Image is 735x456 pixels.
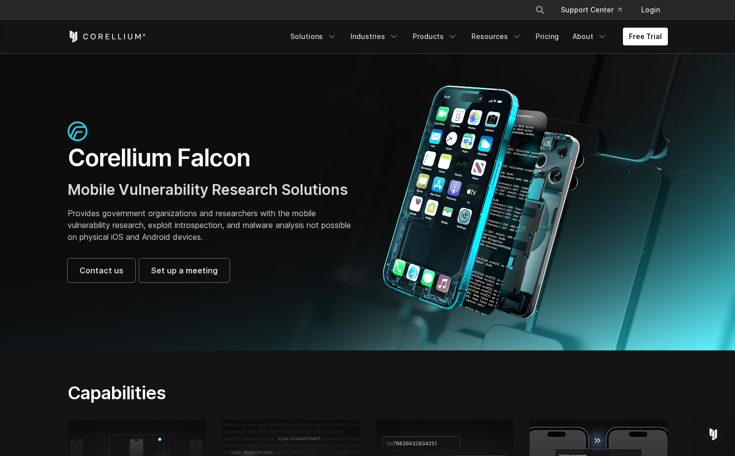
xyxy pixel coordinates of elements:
[553,1,629,19] a: Support Center
[407,28,464,45] a: Products
[79,265,123,276] span: Contact us
[151,265,218,276] span: Set up a meeting
[68,207,358,243] p: Provides government organizations and researchers with the mobile vulnerability research, exploit...
[623,28,668,45] a: Free Trial
[68,143,358,173] h1: Corellium Falcon
[68,382,461,404] h2: Capabilities
[68,31,146,42] a: Corellium Home
[633,1,668,19] a: Login
[465,28,528,45] a: Resources
[284,28,668,45] div: Navigation Menu
[284,28,343,45] a: Solutions
[567,28,613,45] a: About
[531,1,549,19] button: Search
[68,259,135,282] a: Contact us
[378,85,590,319] img: Corellium_Falcon Hero 1
[345,28,405,45] a: Industries
[523,1,668,19] div: Navigation Menu
[530,28,565,45] a: Pricing
[701,422,725,446] div: Open Intercom Messenger
[68,181,348,198] span: Mobile Vulnerability Research Solutions
[68,121,87,141] img: falcon-icon
[139,259,230,282] a: Set up a meeting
